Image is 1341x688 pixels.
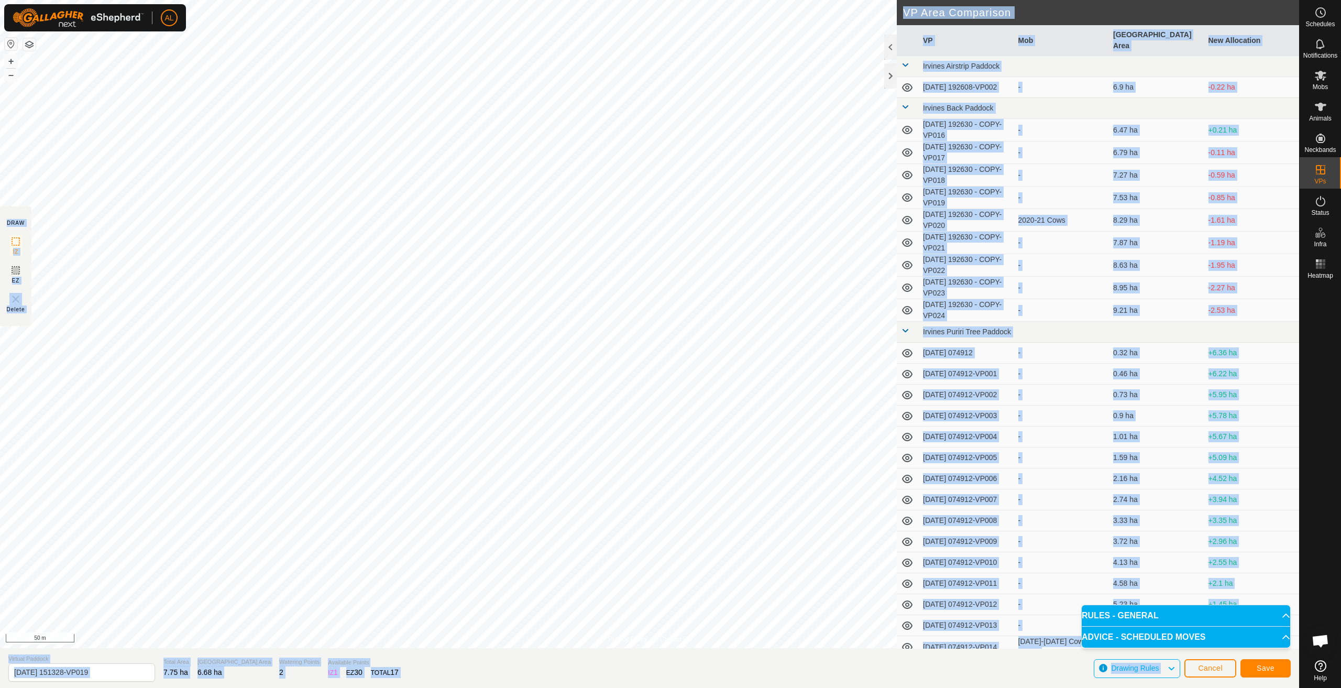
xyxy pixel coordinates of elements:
div: - [1018,536,1105,547]
span: Help [1314,675,1327,681]
span: 30 [354,668,362,676]
a: Open chat [1305,625,1336,657]
button: Cancel [1184,659,1236,678]
div: - [1018,473,1105,484]
div: TOTAL [371,667,399,678]
a: Help [1300,656,1341,685]
span: 7.75 ha [163,668,188,676]
td: [DATE] 074912-VP006 [919,468,1014,489]
span: Save [1257,664,1274,672]
td: 0.32 ha [1109,343,1204,364]
td: 7.27 ha [1109,164,1204,187]
th: New Allocation [1204,25,1300,56]
span: EZ [12,277,20,285]
td: +4.52 ha [1204,468,1300,489]
span: Irvines Airstrip Paddock [923,62,999,70]
span: Virtual Paddock [8,654,155,663]
div: - [1018,494,1105,505]
td: -1.19 ha [1204,232,1300,254]
td: -1.61 ha [1204,209,1300,232]
td: [DATE] 074912-VP013 [919,615,1014,636]
td: 0.73 ha [1109,385,1204,406]
span: Total Area [163,658,189,667]
td: [DATE] 192630 - COPY-VP020 [919,209,1014,232]
div: IZ [328,667,337,678]
span: IZ [13,248,19,256]
td: 7.53 ha [1109,187,1204,209]
span: Animals [1309,115,1332,122]
button: Reset Map [5,38,17,50]
td: 6.79 ha [1109,141,1204,164]
td: +3.94 ha [1204,489,1300,510]
td: +5.78 ha [1204,406,1300,427]
td: 0.9 ha [1109,406,1204,427]
td: -2.53 ha [1204,299,1300,322]
td: 8.63 ha [1109,254,1204,277]
div: - [1018,557,1105,568]
td: [DATE] 074912-VP001 [919,364,1014,385]
td: [DATE] 192630 - COPY-VP019 [919,187,1014,209]
td: 2.74 ha [1109,489,1204,510]
td: 8.29 ha [1109,209,1204,232]
span: RULES - GENERAL [1082,611,1159,620]
div: EZ [346,667,362,678]
td: 9.21 ha [1109,299,1204,322]
td: [DATE] 192630 - COPY-VP018 [919,164,1014,187]
div: - [1018,260,1105,271]
span: 6.68 ha [197,668,222,676]
td: 4.58 ha [1109,573,1204,594]
td: [DATE] 192630 - COPY-VP017 [919,141,1014,164]
span: VPs [1314,178,1326,184]
td: +0.21 ha [1204,119,1300,141]
td: -0.85 ha [1204,187,1300,209]
td: [DATE] 074912-VP014 [919,636,1014,659]
div: - [1018,237,1105,248]
td: 8.95 ha [1109,277,1204,299]
td: -0.22 ha [1204,77,1300,98]
td: 6.47 ha [1109,119,1204,141]
span: Available Points [328,658,399,667]
div: - [1018,620,1105,631]
span: Delete [7,305,25,313]
p-accordion-header: ADVICE - SCHEDULED MOVES [1082,627,1290,648]
td: [DATE] 074912-VP003 [919,406,1014,427]
td: +5.67 ha [1204,427,1300,447]
th: [GEOGRAPHIC_DATA] Area [1109,25,1204,56]
span: Irvines Back Paddock [923,104,994,112]
th: Mob [1014,25,1109,56]
td: +3.35 ha [1204,510,1300,531]
span: 2 [279,668,283,676]
span: Infra [1314,241,1326,247]
td: +2.55 ha [1204,552,1300,573]
td: [DATE] 074912 [919,343,1014,364]
a: Privacy Policy [608,635,647,644]
div: - [1018,192,1105,203]
div: - [1018,170,1105,181]
span: Notifications [1303,52,1337,59]
div: - [1018,452,1105,463]
td: -2.27 ha [1204,277,1300,299]
td: 5.23 ha [1109,594,1204,615]
td: [DATE] 074912-VP010 [919,552,1014,573]
img: VP [9,293,22,305]
div: - [1018,347,1105,358]
div: - [1018,282,1105,293]
h2: VP Area Comparison [903,6,1299,19]
span: Neckbands [1304,147,1336,153]
td: 3.33 ha [1109,510,1204,531]
span: 1 [334,668,338,676]
td: +5.09 ha [1204,447,1300,468]
td: [DATE] 074912-VP004 [919,427,1014,447]
span: AL [164,13,173,24]
td: 4.13 ha [1109,552,1204,573]
th: VP [919,25,1014,56]
p-accordion-header: RULES - GENERAL [1082,605,1290,626]
td: +6.22 ha [1204,364,1300,385]
div: - [1018,515,1105,526]
span: Watering Points [279,658,320,667]
td: +2.1 ha [1204,573,1300,594]
td: 1.01 ha [1109,427,1204,447]
td: [DATE] 192630 - COPY-VP024 [919,299,1014,322]
div: - [1018,389,1105,400]
span: Irvines Puriri Tree Paddock [923,327,1011,336]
